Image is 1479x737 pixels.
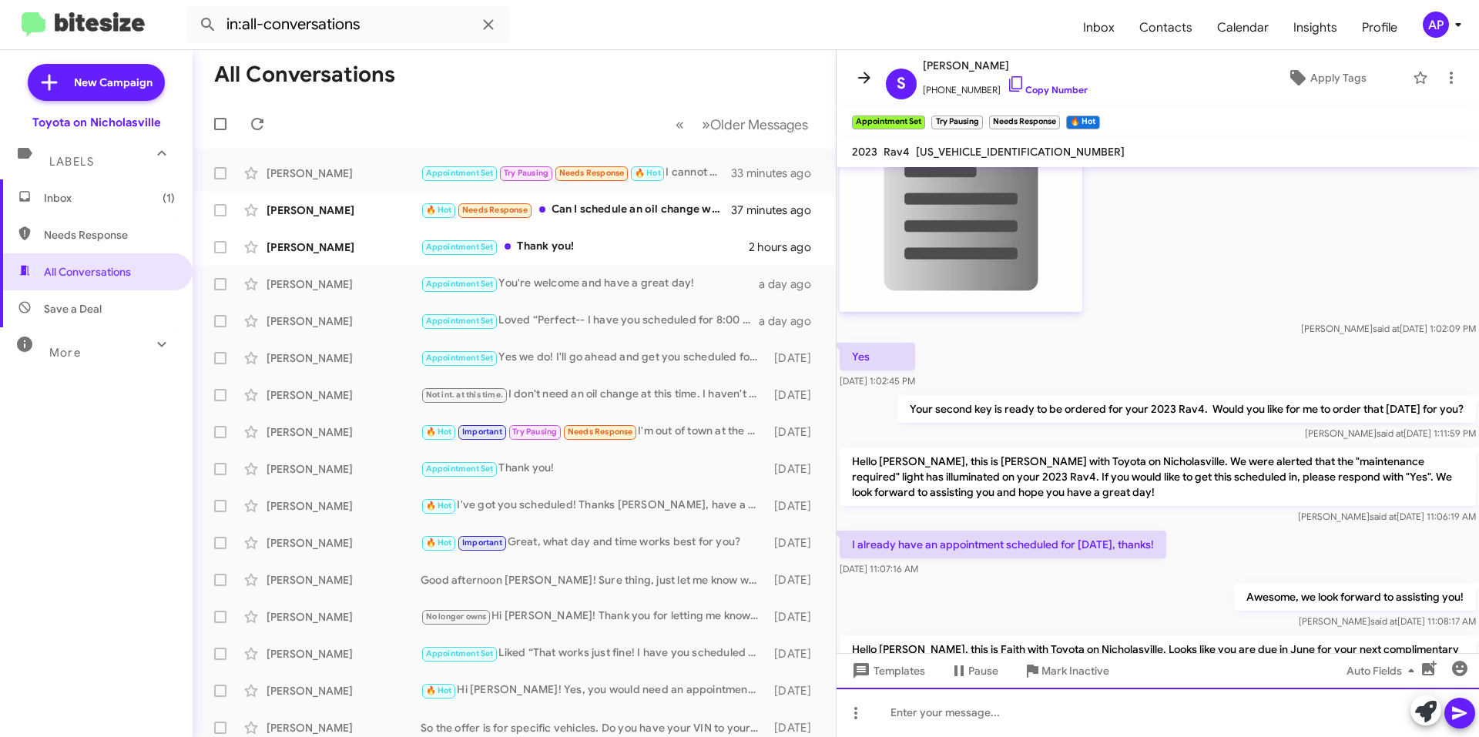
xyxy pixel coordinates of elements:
[421,201,731,219] div: Can I schedule an oil change what openings do you have this week or next week around 4 pm
[267,609,421,625] div: [PERSON_NAME]
[426,316,494,326] span: Appointment Set
[840,531,1166,558] p: I already have an appointment scheduled for [DATE], thanks!
[267,203,421,218] div: [PERSON_NAME]
[749,240,823,255] div: 2 hours ago
[849,657,925,685] span: Templates
[766,683,823,698] div: [DATE]
[568,427,633,437] span: Needs Response
[693,109,817,140] button: Next
[1281,5,1350,50] a: Insights
[1071,5,1127,50] a: Inbox
[1007,84,1088,95] a: Copy Number
[421,497,766,514] div: I've got you scheduled! Thanks [PERSON_NAME], have a great day!
[916,145,1125,159] span: [US_VEHICLE_IDENTIFICATION_NUMBER]
[186,6,510,43] input: Search
[840,563,918,575] span: [DATE] 11:07:16 AM
[1350,5,1410,50] a: Profile
[766,535,823,551] div: [DATE]
[421,386,766,404] div: I don't need an oil change at this time. I haven't driven 10,000 yet.
[840,635,1476,694] p: Hello [PERSON_NAME], this is Faith with Toyota on Nicholasville. Looks like you are due in June f...
[426,279,494,289] span: Appointment Set
[267,240,421,255] div: [PERSON_NAME]
[44,190,175,206] span: Inbox
[163,190,175,206] span: (1)
[766,646,823,662] div: [DATE]
[852,116,925,129] small: Appointment Set
[968,657,998,685] span: Pause
[421,312,759,330] div: Loved “Perfect-- I have you scheduled for 8:00 AM - [DATE]! Let me know if you need anything else...
[1310,64,1367,92] span: Apply Tags
[1370,511,1397,522] span: said at
[426,168,494,178] span: Appointment Set
[1370,615,1397,627] span: said at
[852,145,877,159] span: 2023
[426,685,452,695] span: 🔥 Hot
[766,387,823,403] div: [DATE]
[74,75,153,90] span: New Campaign
[421,608,766,625] div: Hi [PERSON_NAME]! Thank you for letting me know. Have a great day!
[426,353,494,363] span: Appointment Set
[426,464,494,474] span: Appointment Set
[840,447,1476,506] p: Hello [PERSON_NAME], this is [PERSON_NAME] with Toyota on Nicholasville. We were alerted that the...
[214,62,395,87] h1: All Conversations
[32,115,161,130] div: Toyota on Nicholasville
[667,109,817,140] nav: Page navigation example
[1127,5,1205,50] a: Contacts
[421,349,766,367] div: Yes we do! I'll go ahead and get you scheduled for then. Let me know if you need anything else, a...
[923,56,1088,75] span: [PERSON_NAME]
[923,75,1088,98] span: [PHONE_NUMBER]
[44,264,131,280] span: All Conversations
[426,427,452,437] span: 🔥 Hot
[676,115,684,134] span: «
[731,166,823,181] div: 33 minutes ago
[1205,5,1281,50] a: Calendar
[421,572,766,588] div: Good afternoon [PERSON_NAME]! Sure thing, just let me know when you'd like to come in! :)
[462,205,528,215] span: Needs Response
[267,572,421,588] div: [PERSON_NAME]
[426,390,503,400] span: Not int. at this time.
[421,275,759,293] div: You're welcome and have a great day!
[931,116,982,129] small: Try Pausing
[759,276,823,292] div: a day ago
[989,116,1060,129] small: Needs Response
[1301,323,1476,334] span: [PERSON_NAME] [DATE] 1:02:09 PM
[635,168,661,178] span: 🔥 Hot
[840,69,1082,312] img: 9k=
[766,720,823,735] div: [DATE]
[1377,427,1404,439] span: said at
[1305,427,1476,439] span: [PERSON_NAME] [DATE] 1:11:59 PM
[731,203,823,218] div: 37 minutes ago
[1234,583,1476,611] p: Awesome, we look forward to assisting you!
[937,657,1011,685] button: Pause
[267,350,421,366] div: [PERSON_NAME]
[559,168,625,178] span: Needs Response
[267,424,421,440] div: [PERSON_NAME]
[426,538,452,548] span: 🔥 Hot
[267,387,421,403] div: [PERSON_NAME]
[44,227,175,243] span: Needs Response
[49,155,94,169] span: Labels
[426,242,494,252] span: Appointment Set
[766,461,823,477] div: [DATE]
[759,313,823,329] div: a day ago
[837,657,937,685] button: Templates
[897,395,1476,423] p: Your second key is ready to be ordered for your 2023 Rav4. Would you like for me to order that [D...
[1410,12,1462,38] button: AP
[28,64,165,101] a: New Campaign
[766,609,823,625] div: [DATE]
[1373,323,1400,334] span: said at
[1298,511,1476,522] span: [PERSON_NAME] [DATE] 11:06:19 AM
[426,501,452,511] span: 🔥 Hot
[702,115,710,134] span: »
[421,682,766,699] div: Hi [PERSON_NAME]! Yes, you would need an appointment for that, it wouldn't take long at all. Do y...
[884,145,910,159] span: Rav4
[426,648,494,658] span: Appointment Set
[267,646,421,662] div: [PERSON_NAME]
[421,238,749,256] div: Thank you!
[267,313,421,329] div: [PERSON_NAME]
[267,720,421,735] div: [PERSON_NAME]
